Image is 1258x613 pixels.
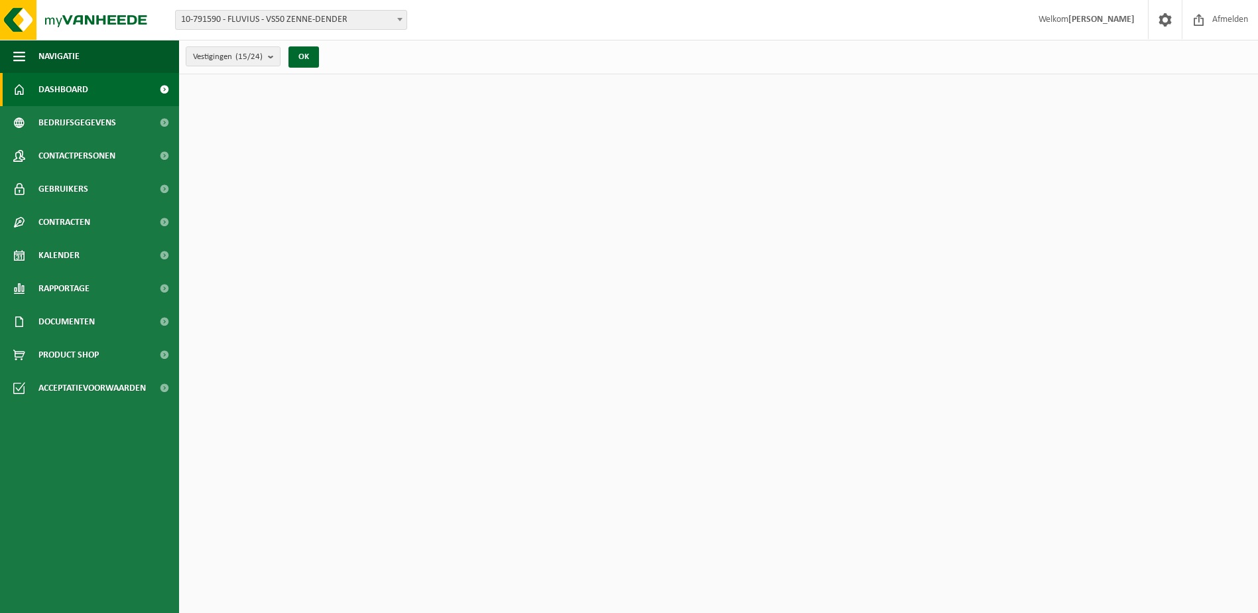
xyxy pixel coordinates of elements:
[38,372,146,405] span: Acceptatievoorwaarden
[38,338,99,372] span: Product Shop
[1068,15,1135,25] strong: [PERSON_NAME]
[38,73,88,106] span: Dashboard
[186,46,281,66] button: Vestigingen(15/24)
[38,305,95,338] span: Documenten
[38,206,90,239] span: Contracten
[38,272,90,305] span: Rapportage
[38,40,80,73] span: Navigatie
[235,52,263,61] count: (15/24)
[38,106,116,139] span: Bedrijfsgegevens
[175,10,407,30] span: 10-791590 - FLUVIUS - VS50 ZENNE-DENDER
[38,139,115,172] span: Contactpersonen
[38,172,88,206] span: Gebruikers
[38,239,80,272] span: Kalender
[176,11,407,29] span: 10-791590 - FLUVIUS - VS50 ZENNE-DENDER
[193,47,263,67] span: Vestigingen
[288,46,319,68] button: OK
